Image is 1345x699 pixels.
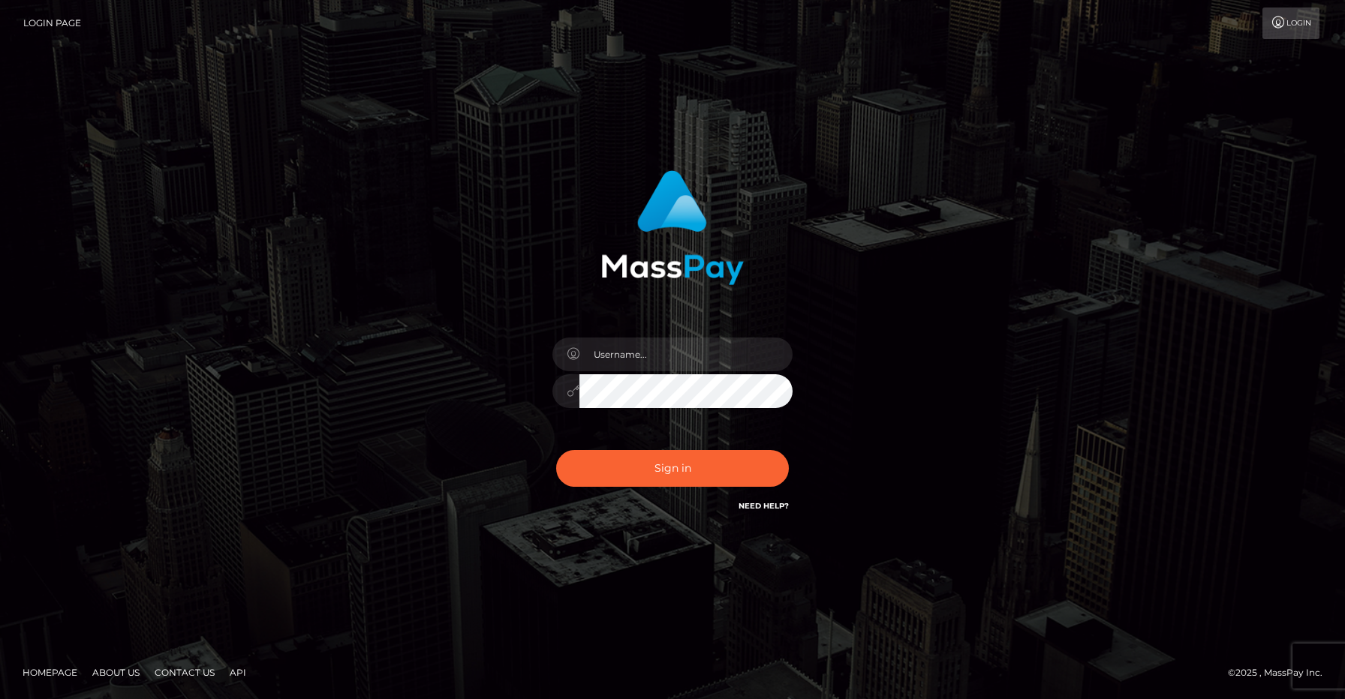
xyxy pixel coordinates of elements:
[556,450,789,487] button: Sign in
[224,661,252,684] a: API
[579,337,793,371] input: Username...
[17,661,83,684] a: Homepage
[23,7,81,39] a: Login Page
[149,661,221,684] a: Contact Us
[1262,7,1319,39] a: Login
[86,661,146,684] a: About Us
[739,501,789,511] a: Need Help?
[601,170,744,285] img: MassPay Login
[1228,664,1334,681] div: © 2025 , MassPay Inc.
